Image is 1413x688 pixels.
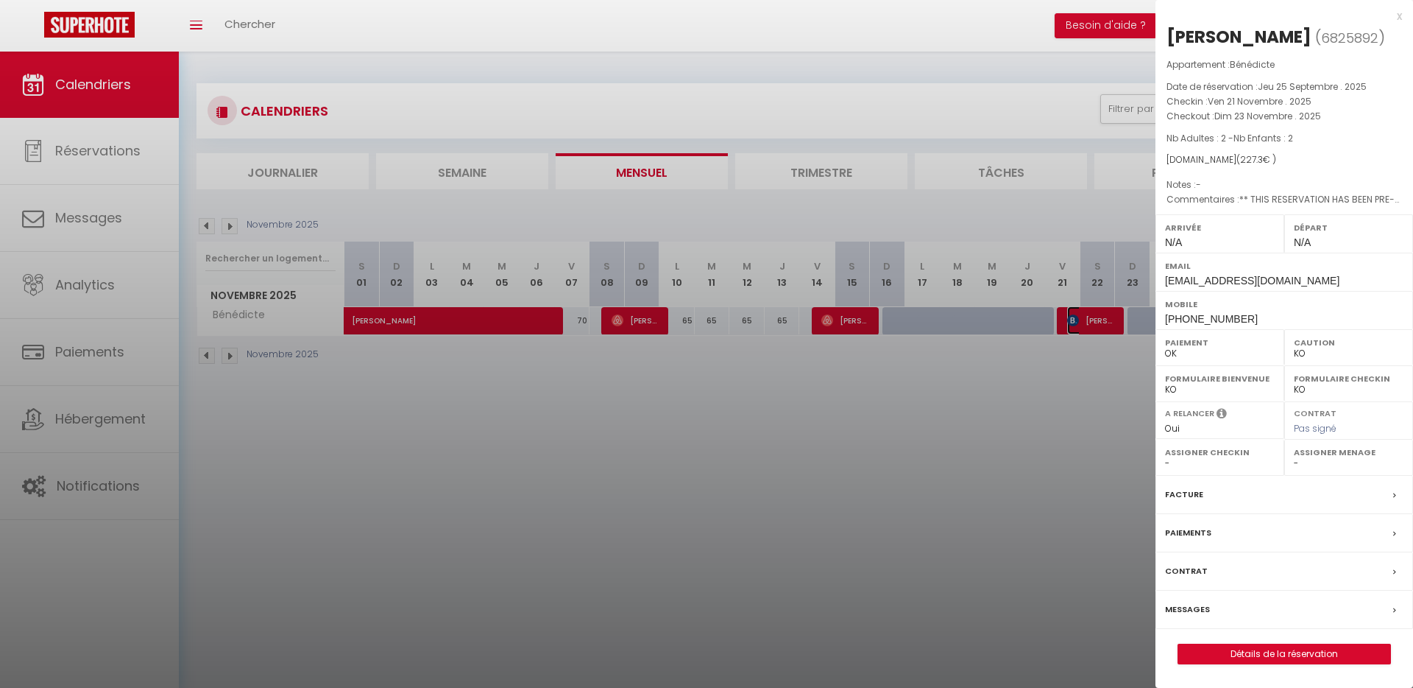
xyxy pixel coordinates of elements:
span: Jeu 25 Septembre . 2025 [1258,80,1367,93]
p: Notes : [1166,178,1402,192]
div: [PERSON_NAME] [1166,25,1311,49]
label: Formulaire Bienvenue [1165,371,1275,386]
label: Formulaire Checkin [1294,371,1403,386]
span: Dim 23 Novembre . 2025 [1214,110,1321,122]
p: Checkout : [1166,109,1402,124]
i: Sélectionner OUI si vous souhaiter envoyer les séquences de messages post-checkout [1217,407,1227,424]
label: Paiement [1165,335,1275,350]
label: Départ [1294,220,1403,235]
span: ( ) [1315,27,1385,48]
button: Détails de la réservation [1177,644,1391,664]
p: Checkin : [1166,94,1402,109]
div: [DOMAIN_NAME] [1166,153,1402,167]
label: A relancer [1165,407,1214,420]
span: Nb Enfants : 2 [1233,132,1293,144]
div: x [1155,7,1402,25]
span: Nb Adultes : 2 - [1166,132,1293,144]
span: - [1196,178,1201,191]
label: Mobile [1165,297,1403,312]
label: Contrat [1165,564,1208,579]
span: [EMAIL_ADDRESS][DOMAIN_NAME] [1165,275,1339,287]
span: N/A [1165,236,1182,248]
a: Détails de la réservation [1178,645,1390,664]
label: Arrivée [1165,220,1275,235]
label: Assigner Checkin [1165,445,1275,460]
label: Contrat [1294,407,1336,417]
span: Pas signé [1294,422,1336,435]
label: Assigner Menage [1294,445,1403,460]
span: [PHONE_NUMBER] [1165,313,1258,325]
span: Bénédicte [1230,58,1275,71]
label: Email [1165,259,1403,273]
label: Caution [1294,335,1403,350]
label: Messages [1165,602,1210,617]
span: ( € ) [1236,153,1276,166]
label: Paiements [1165,525,1211,541]
span: 6825892 [1321,29,1378,47]
label: Facture [1165,487,1203,502]
p: Commentaires : [1166,192,1402,207]
span: Ven 21 Novembre . 2025 [1208,95,1311,108]
span: 227.3 [1240,153,1263,166]
p: Appartement : [1166,57,1402,72]
p: Date de réservation : [1166,80,1402,94]
span: N/A [1294,236,1311,248]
